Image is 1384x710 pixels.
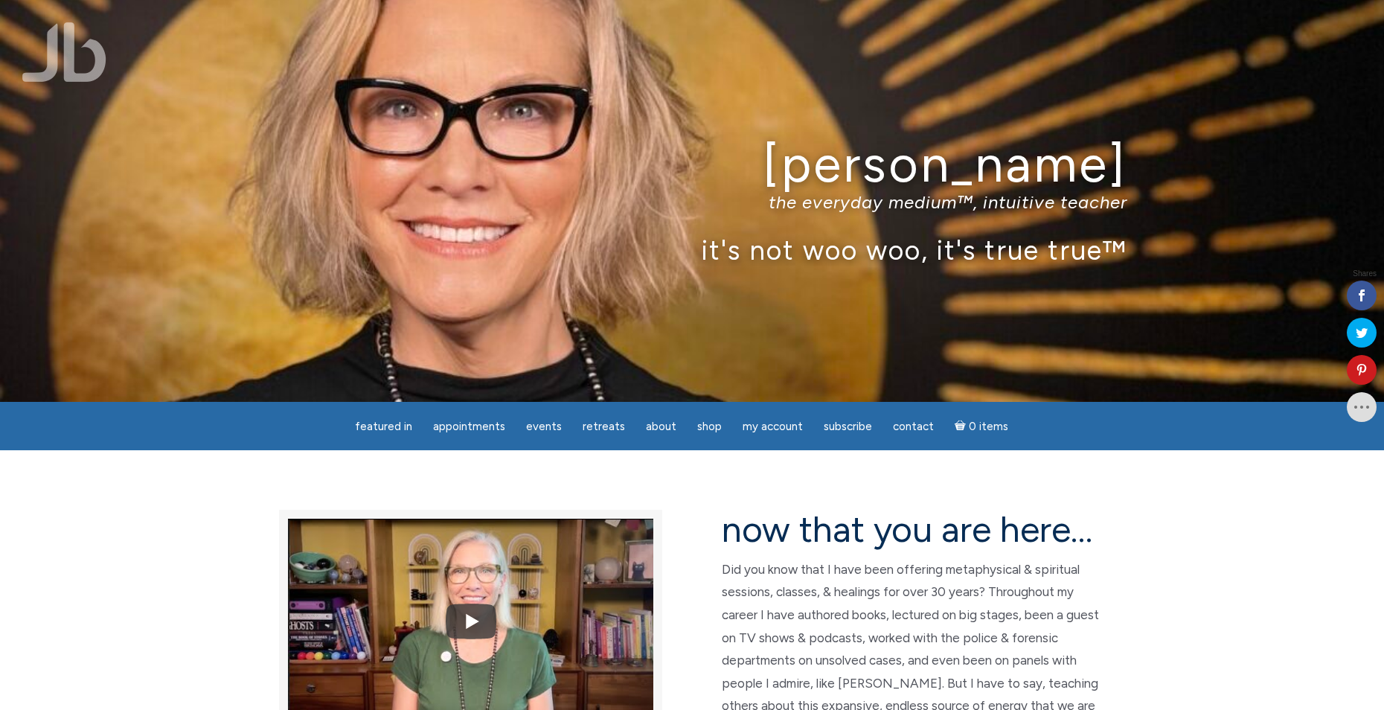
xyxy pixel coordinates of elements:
[355,420,412,433] span: featured in
[257,136,1127,192] h1: [PERSON_NAME]
[574,412,634,441] a: Retreats
[257,191,1127,213] p: the everyday medium™, intuitive teacher
[637,412,685,441] a: About
[722,510,1105,549] h2: now that you are here…
[22,22,106,82] img: Jamie Butler. The Everyday Medium
[969,421,1008,432] span: 0 items
[688,412,731,441] a: Shop
[583,420,625,433] span: Retreats
[734,412,812,441] a: My Account
[526,420,562,433] span: Events
[946,411,1017,441] a: Cart0 items
[1353,270,1377,278] span: Shares
[424,412,514,441] a: Appointments
[743,420,803,433] span: My Account
[815,412,881,441] a: Subscribe
[893,420,934,433] span: Contact
[346,412,421,441] a: featured in
[697,420,722,433] span: Shop
[646,420,676,433] span: About
[884,412,943,441] a: Contact
[824,420,872,433] span: Subscribe
[257,234,1127,266] p: it's not woo woo, it's true true™
[955,420,969,433] i: Cart
[517,412,571,441] a: Events
[433,420,505,433] span: Appointments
